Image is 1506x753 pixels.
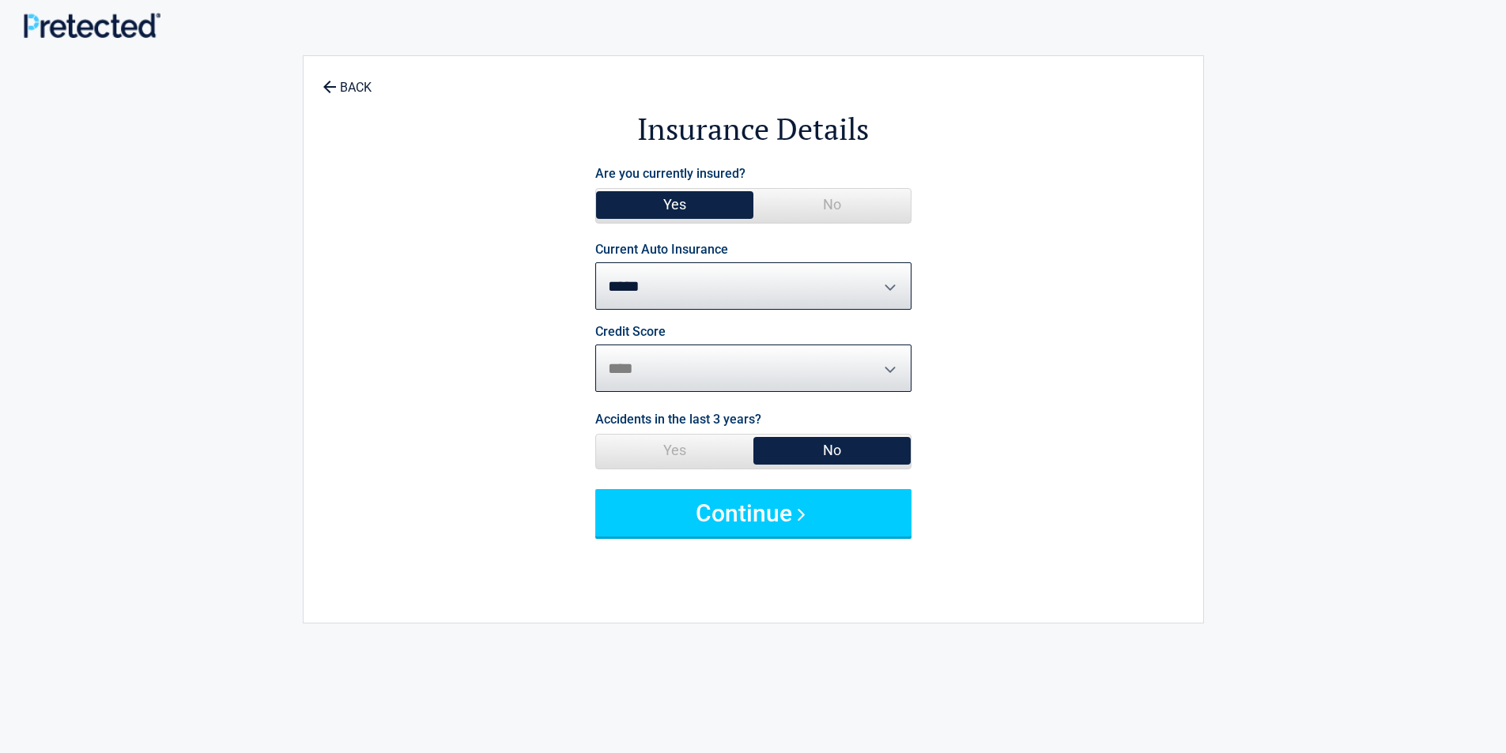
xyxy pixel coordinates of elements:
[319,66,375,94] a: BACK
[753,189,911,220] span: No
[595,163,745,184] label: Are you currently insured?
[595,489,912,537] button: Continue
[595,243,728,256] label: Current Auto Insurance
[596,435,753,466] span: Yes
[595,409,761,430] label: Accidents in the last 3 years?
[595,326,666,338] label: Credit Score
[24,13,160,37] img: Main Logo
[391,109,1116,149] h2: Insurance Details
[753,435,911,466] span: No
[596,189,753,220] span: Yes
